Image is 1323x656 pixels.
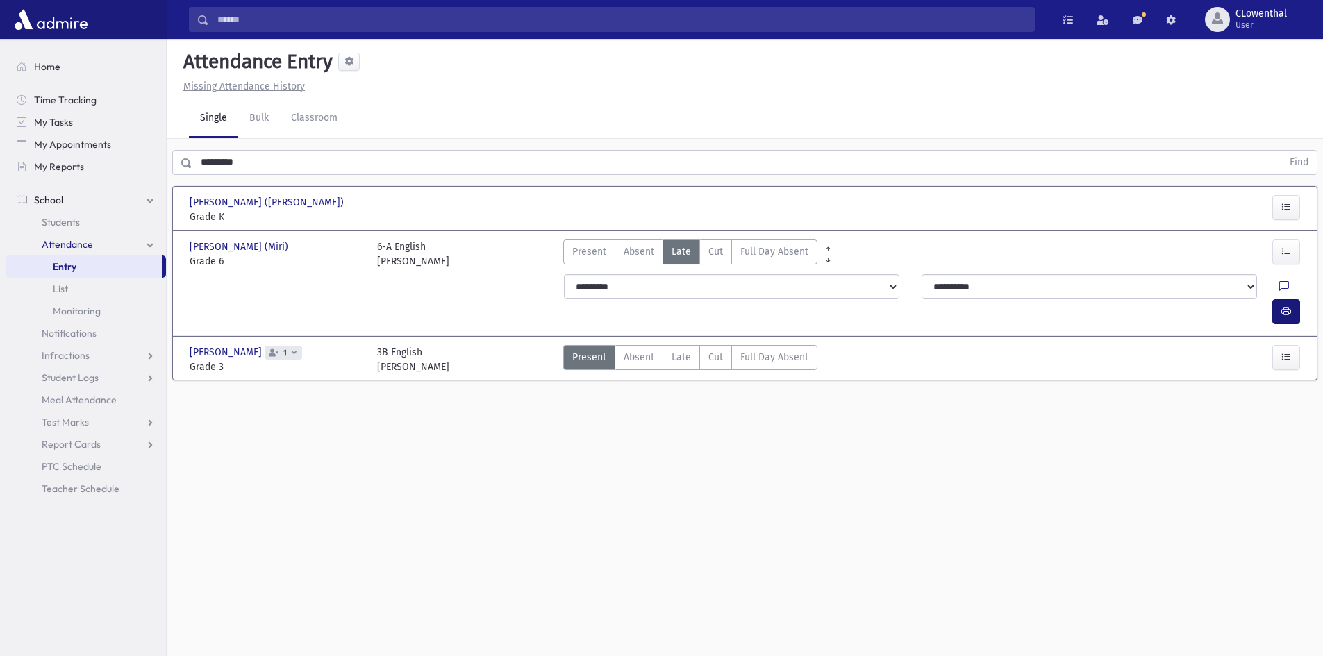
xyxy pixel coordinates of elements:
[178,81,305,92] a: Missing Attendance History
[672,244,691,259] span: Late
[34,116,73,128] span: My Tasks
[190,195,347,210] span: [PERSON_NAME] ([PERSON_NAME])
[6,389,166,411] a: Meal Attendance
[572,350,606,364] span: Present
[42,238,93,251] span: Attendance
[190,254,363,269] span: Grade 6
[624,244,654,259] span: Absent
[563,345,817,374] div: AttTypes
[6,300,166,322] a: Monitoring
[42,349,90,362] span: Infractions
[42,216,80,228] span: Students
[6,155,166,178] a: My Reports
[6,189,166,211] a: School
[6,367,166,389] a: Student Logs
[6,478,166,500] a: Teacher Schedule
[6,89,166,111] a: Time Tracking
[281,348,290,358] span: 1
[6,233,166,255] a: Attendance
[34,138,111,151] span: My Appointments
[34,160,84,173] span: My Reports
[572,244,606,259] span: Present
[183,81,305,92] u: Missing Attendance History
[740,350,808,364] span: Full Day Absent
[708,244,723,259] span: Cut
[740,244,808,259] span: Full Day Absent
[377,345,449,374] div: 3B English [PERSON_NAME]
[42,371,99,384] span: Student Logs
[190,360,363,374] span: Grade 3
[6,433,166,455] a: Report Cards
[6,278,166,300] a: List
[624,350,654,364] span: Absent
[280,99,349,138] a: Classroom
[34,60,60,73] span: Home
[708,350,723,364] span: Cut
[6,455,166,478] a: PTC Schedule
[53,260,76,273] span: Entry
[6,322,166,344] a: Notifications
[6,211,166,233] a: Students
[42,438,101,451] span: Report Cards
[6,344,166,367] a: Infractions
[6,56,166,78] a: Home
[209,7,1034,32] input: Search
[1235,8,1287,19] span: CLowenthal
[190,345,265,360] span: [PERSON_NAME]
[42,394,117,406] span: Meal Attendance
[34,194,63,206] span: School
[53,283,68,295] span: List
[377,239,449,269] div: 6-A English [PERSON_NAME]
[11,6,91,33] img: AdmirePro
[34,94,97,106] span: Time Tracking
[42,482,119,495] span: Teacher Schedule
[1235,19,1287,31] span: User
[190,210,363,224] span: Grade K
[6,133,166,155] a: My Appointments
[189,99,238,138] a: Single
[42,460,101,473] span: PTC Schedule
[238,99,280,138] a: Bulk
[6,255,162,278] a: Entry
[42,327,97,339] span: Notifications
[6,111,166,133] a: My Tasks
[53,305,101,317] span: Monitoring
[190,239,291,254] span: [PERSON_NAME] (Miri)
[178,50,333,74] h5: Attendance Entry
[42,416,89,428] span: Test Marks
[1281,151,1317,174] button: Find
[6,411,166,433] a: Test Marks
[563,239,817,269] div: AttTypes
[672,350,691,364] span: Late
